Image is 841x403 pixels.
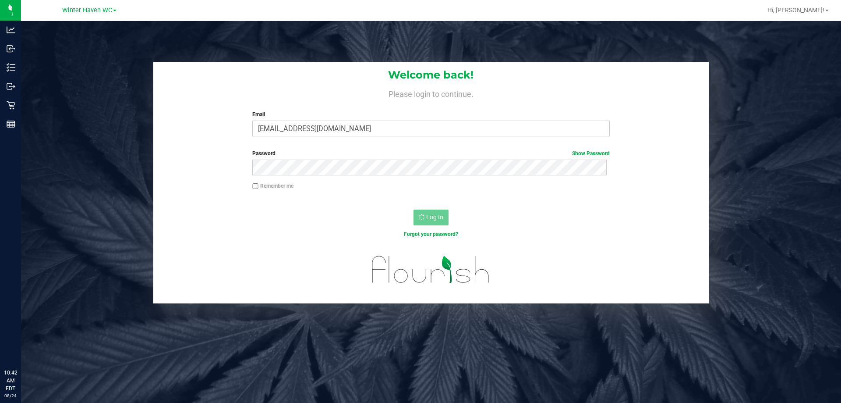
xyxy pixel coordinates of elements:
[153,88,709,98] h4: Please login to continue.
[426,214,443,221] span: Log In
[767,7,824,14] span: Hi, [PERSON_NAME]!
[252,150,276,157] span: Password
[413,210,449,225] button: Log In
[7,120,15,128] inline-svg: Reports
[252,183,258,189] input: Remember me
[252,111,609,118] label: Email
[404,231,458,237] a: Forgot your password?
[252,182,293,190] label: Remember me
[62,7,112,14] span: Winter Haven WC
[7,82,15,91] inline-svg: Outbound
[153,69,709,81] h1: Welcome back!
[7,101,15,110] inline-svg: Retail
[361,247,500,292] img: flourish_logo.svg
[4,369,17,392] p: 10:42 AM EDT
[7,25,15,34] inline-svg: Analytics
[572,150,610,157] a: Show Password
[7,63,15,72] inline-svg: Inventory
[4,392,17,399] p: 08/24
[7,44,15,53] inline-svg: Inbound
